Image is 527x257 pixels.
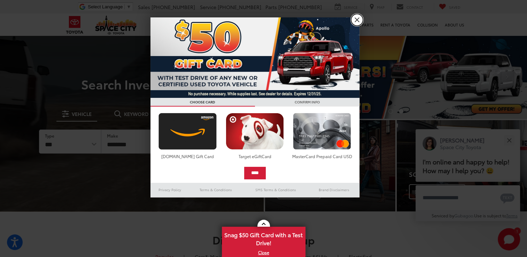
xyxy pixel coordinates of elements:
[150,98,255,107] h3: CHOOSE CARD
[291,113,353,150] img: mastercard.png
[255,98,359,107] h3: CONFIRM INFO
[150,186,189,194] a: Privacy Policy
[157,113,218,150] img: amazoncard.png
[223,227,305,249] span: Snag $50 Gift Card with a Test Drive!
[150,17,359,98] img: 53411_top_152338.jpg
[189,186,242,194] a: Terms & Conditions
[224,153,286,159] div: Target eGiftCard
[224,113,286,150] img: targetcard.png
[291,153,353,159] div: MasterCard Prepaid Card USD
[157,153,218,159] div: [DOMAIN_NAME] Gift Card
[243,186,309,194] a: SMS Terms & Conditions
[309,186,359,194] a: Brand Disclaimers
